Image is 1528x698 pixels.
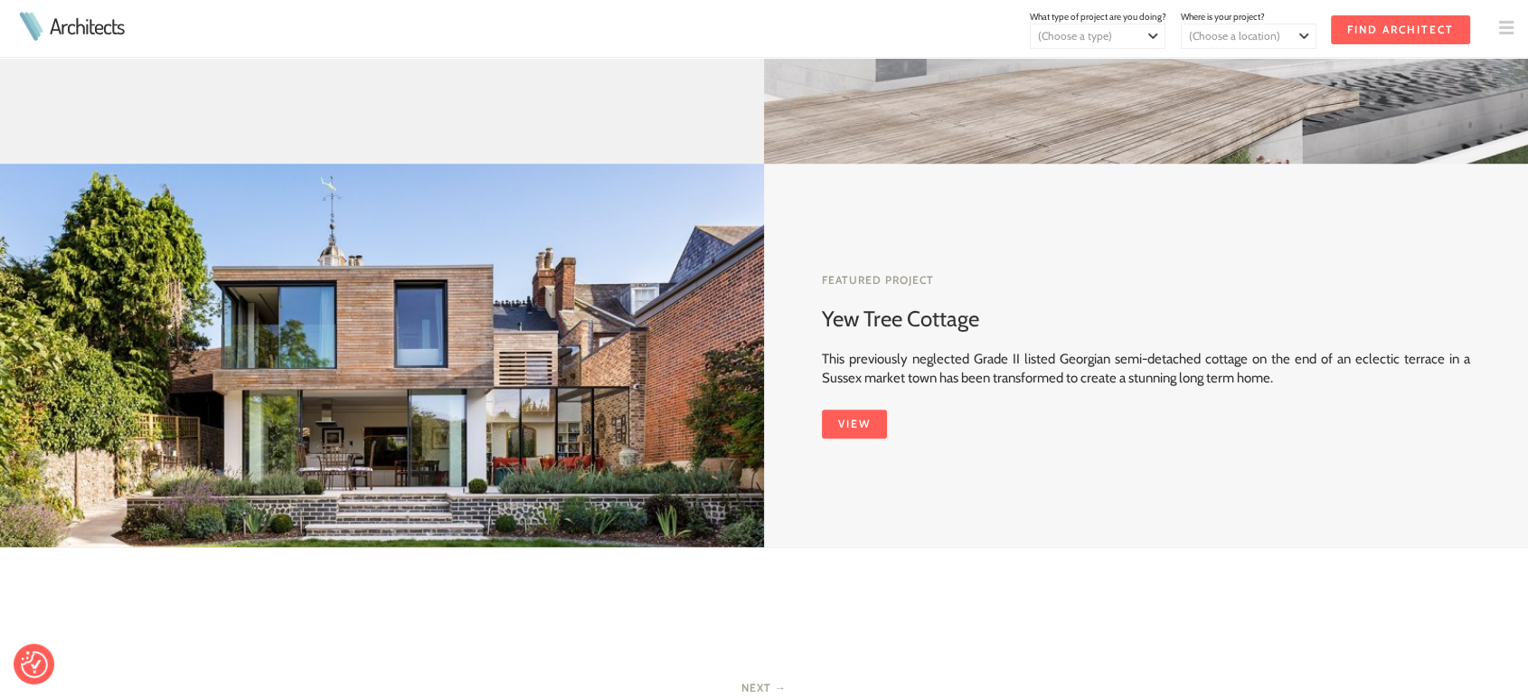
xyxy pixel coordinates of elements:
[822,272,1470,288] h4: Featured Project
[822,303,1470,335] h2: Yew Tree Cottage
[1181,11,1265,23] span: Where is your project?
[741,681,787,694] a: Next →
[14,12,47,41] img: Architects
[1030,11,1166,23] span: What type of project are you doing?
[822,350,1470,388] p: This previously neglected Grade II listed Georgian semi-detached cottage on the end of an eclecti...
[21,651,48,678] button: Consent Preferences
[1331,15,1470,44] input: Find Architect
[822,410,887,439] a: View
[21,651,48,678] img: Revisit consent button
[50,15,124,37] a: Architects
